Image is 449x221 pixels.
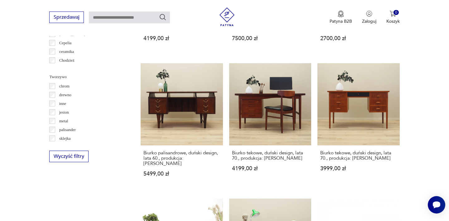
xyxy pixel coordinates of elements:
[59,109,69,116] p: jesion
[49,73,126,80] p: Tworzywo
[366,11,372,17] img: Ikonka użytkownika
[386,18,400,24] p: Koszyk
[330,11,352,24] button: Patyna B2B
[320,150,397,161] h3: Biurko tekowe, duński design, lata 70., produkcja: [PERSON_NAME]
[393,10,399,15] div: 0
[232,36,308,41] p: 7500,00 zł
[59,57,75,64] p: Chodzież
[59,144,68,151] p: szkło
[386,11,400,24] button: 0Koszyk
[320,36,397,41] p: 2700,00 zł
[59,92,71,98] p: drewno
[143,150,220,166] h3: Biurko palisandrowe, duński design, lata 60., produkcja: [PERSON_NAME]
[59,126,76,133] p: palisander
[59,100,66,107] p: inne
[59,135,71,142] p: sklejka
[229,63,311,188] a: Biurko tekowe, duński design, lata 70., produkcja: DaniaBiurko tekowe, duński design, lata 70., p...
[59,48,74,55] p: ceramika
[143,36,220,41] p: 4199,00 zł
[49,151,89,162] button: Wyczyść filtry
[143,171,220,176] p: 5499,00 zł
[141,63,223,188] a: Biurko palisandrowe, duński design, lata 60., produkcja: DaniaBiurko palisandrowe, duński design,...
[362,11,376,24] button: Zaloguj
[49,16,84,20] a: Sprzedawaj
[428,196,445,214] iframe: Smartsupp widget button
[218,7,236,26] img: Patyna - sklep z meblami i dekoracjami vintage
[59,66,74,73] p: Ćmielów
[232,150,308,161] h3: Biurko tekowe, duński design, lata 70., produkcja: [PERSON_NAME]
[59,40,72,46] p: Cepelia
[232,166,308,171] p: 4199,00 zł
[320,166,397,171] p: 3999,00 zł
[390,11,396,17] img: Ikona koszyka
[159,13,167,21] button: Szukaj
[59,118,68,125] p: metal
[362,18,376,24] p: Zaloguj
[330,18,352,24] p: Patyna B2B
[330,11,352,24] a: Ikona medaluPatyna B2B
[317,63,399,188] a: Biurko tekowe, duński design, lata 70., produkcja: DaniaBiurko tekowe, duński design, lata 70., p...
[338,11,344,17] img: Ikona medalu
[49,12,84,23] button: Sprzedawaj
[59,83,70,90] p: chrom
